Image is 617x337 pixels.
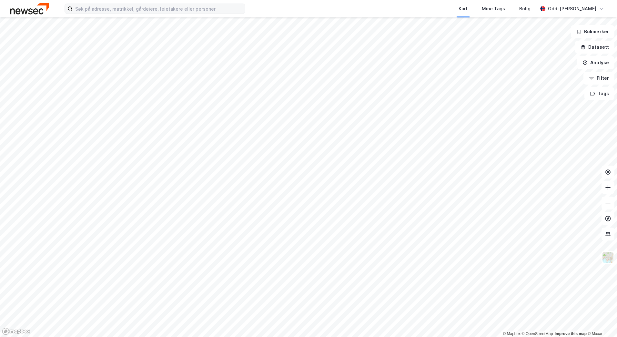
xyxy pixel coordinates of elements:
div: Bolig [519,5,531,13]
img: newsec-logo.f6e21ccffca1b3a03d2d.png [10,3,49,14]
div: Odd-[PERSON_NAME] [548,5,596,13]
input: Søk på adresse, matrikkel, gårdeiere, leietakere eller personer [73,4,245,14]
div: Kart [459,5,468,13]
div: Mine Tags [482,5,505,13]
iframe: Chat Widget [585,306,617,337]
div: Kontrollprogram for chat [585,306,617,337]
